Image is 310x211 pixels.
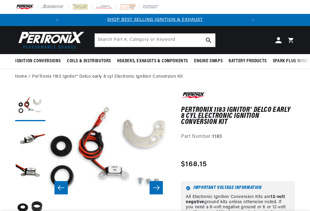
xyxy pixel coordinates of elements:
[107,18,203,22] a: SHOP BEST SELLING IGNITION & EXHAUST
[194,58,223,64] span: Engine Swaps
[54,181,68,194] button: Slide left
[212,134,222,139] strong: 1183
[51,14,63,26] button: Translation missing: en.sections.announcements.previous_announcement
[150,181,163,194] button: Slide right
[64,54,114,68] summary: Coils & Distributors
[191,54,226,68] summary: Engine Swaps
[181,133,295,141] div: Part Number:
[32,73,183,80] a: PerTronix 1183 Ignitor® Delco early 8 cyl Electronic Ignition Conversion Kit
[15,124,45,154] button: Load image 2 in gallery view
[15,73,295,80] nav: breadcrumbs
[63,17,247,23] div: 1 of 2
[229,58,267,64] span: Battery Products
[15,54,64,68] summary: Ignition Conversions
[67,58,111,64] span: Coils & Distributors
[273,58,310,64] span: Spark Plug Wires
[15,30,85,50] img: Pertronix
[63,17,247,23] div: Announcement
[114,54,191,68] summary: Headers, Exhausts & Components
[202,34,215,47] button: Search Part #, Category or Keyword
[181,159,207,170] span: $168.15
[15,58,61,64] span: Ignition Conversions
[15,91,45,121] button: Load image 1 in gallery view
[95,34,215,47] input: Search Part #, Category or Keyword
[117,58,188,64] span: Headers, Exhausts & Components
[15,73,27,80] a: Home
[186,195,285,204] strong: 12-volt negative
[186,186,290,190] h6: Important Voltage Information
[181,107,295,125] h1: PerTronix 1183 Ignitor® Delco early 8 cyl Electronic Ignition Conversion Kit
[247,14,259,26] button: Translation missing: en.sections.announcements.next_announcement
[15,157,45,188] button: Load image 3 in gallery view
[226,54,270,68] summary: Battery Products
